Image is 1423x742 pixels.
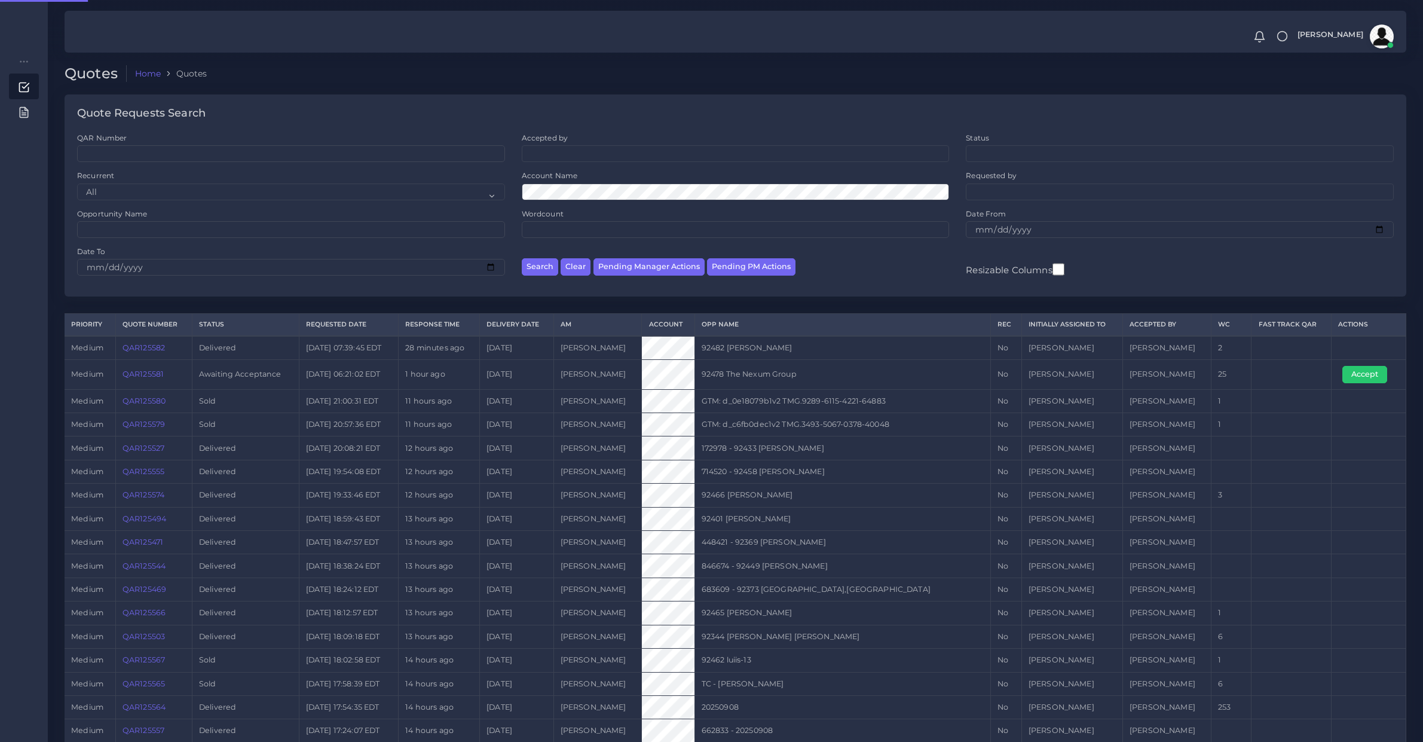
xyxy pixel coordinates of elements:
td: 1 [1211,413,1251,436]
label: QAR Number [77,133,127,143]
span: medium [71,679,103,688]
td: TC - [PERSON_NAME] [694,672,991,695]
label: Date From [966,209,1006,219]
td: [DATE] [479,460,553,483]
label: Resizable Columns [966,262,1064,277]
th: Initially Assigned to [1021,314,1122,336]
a: QAR125555 [123,467,164,476]
th: Actions [1332,314,1406,336]
li: Quotes [161,68,207,80]
td: [PERSON_NAME] [1021,601,1122,625]
td: 14 hours ago [399,649,480,672]
td: 13 hours ago [399,554,480,578]
td: No [991,460,1021,483]
span: [PERSON_NAME] [1297,31,1363,39]
td: [PERSON_NAME] [553,531,642,554]
td: 12 hours ago [399,460,480,483]
td: No [991,389,1021,413]
td: [DATE] 06:21:02 EDT [299,360,399,389]
td: [DATE] [479,336,553,360]
td: [PERSON_NAME] [1021,360,1122,389]
td: 13 hours ago [399,531,480,554]
span: medium [71,585,103,594]
td: 12 hours ago [399,484,480,507]
a: [PERSON_NAME]avatar [1292,25,1398,48]
td: [DATE] [479,601,553,625]
td: Delivered [192,460,299,483]
a: QAR125564 [123,703,166,712]
label: Recurrent [77,170,114,181]
td: [PERSON_NAME] [1122,531,1211,554]
td: Delivered [192,601,299,625]
td: 14 hours ago [399,672,480,695]
td: [PERSON_NAME] [1021,672,1122,695]
td: 12 hours ago [399,436,480,460]
span: medium [71,655,103,664]
td: [DATE] [479,413,553,436]
td: [PERSON_NAME] [1021,649,1122,672]
td: [DATE] 18:09:18 EDT [299,625,399,648]
td: [DATE] 18:12:57 EDT [299,601,399,625]
a: QAR125566 [123,608,166,617]
td: [PERSON_NAME] [1122,436,1211,460]
td: [DATE] 17:58:39 EDT [299,672,399,695]
td: [PERSON_NAME] [553,554,642,578]
label: Status [966,133,989,143]
span: medium [71,420,103,429]
td: [DATE] [479,554,553,578]
td: No [991,625,1021,648]
span: medium [71,490,103,499]
td: 172978 - 92433 [PERSON_NAME] [694,436,991,460]
th: AM [553,314,642,336]
td: [PERSON_NAME] [553,695,642,719]
td: [DATE] [479,649,553,672]
td: [PERSON_NAME] [553,625,642,648]
input: Resizable Columns [1052,262,1064,277]
td: 13 hours ago [399,578,480,601]
td: [PERSON_NAME] [553,649,642,672]
a: QAR125557 [123,726,164,735]
td: Sold [192,389,299,413]
th: Quote Number [115,314,192,336]
td: [PERSON_NAME] [1021,507,1122,530]
td: Delivered [192,436,299,460]
h2: Quotes [65,65,127,83]
td: 92465 [PERSON_NAME] [694,601,991,625]
td: Delivered [192,507,299,530]
td: [DATE] [479,507,553,530]
span: medium [71,561,103,570]
td: [PERSON_NAME] [1122,389,1211,413]
td: No [991,695,1021,719]
td: 92466 [PERSON_NAME] [694,484,991,507]
td: 92478 The Nexum Group [694,360,991,389]
td: No [991,413,1021,436]
th: Opp Name [694,314,991,336]
td: 253 [1211,695,1251,719]
button: Pending PM Actions [707,258,795,276]
span: medium [71,726,103,735]
td: 92482 [PERSON_NAME] [694,336,991,360]
th: Account [642,314,694,336]
a: QAR125574 [123,490,164,499]
td: 6 [1211,625,1251,648]
td: Delivered [192,695,299,719]
td: [PERSON_NAME] [553,460,642,483]
td: [PERSON_NAME] [553,436,642,460]
td: [PERSON_NAME] [1122,360,1211,389]
a: QAR125580 [123,396,166,405]
td: GTM: d_c6fb0dec1v2 TMG.3493-5067-0378-40048 [694,413,991,436]
td: Delivered [192,484,299,507]
td: [DATE] [479,389,553,413]
button: Pending Manager Actions [593,258,705,276]
td: 13 hours ago [399,625,480,648]
td: [PERSON_NAME] [1021,695,1122,719]
td: [PERSON_NAME] [1122,672,1211,695]
td: [PERSON_NAME] [553,601,642,625]
td: [PERSON_NAME] [1021,531,1122,554]
td: 92462 luiis-13 [694,649,991,672]
td: [DATE] 18:24:12 EDT [299,578,399,601]
span: medium [71,370,103,378]
a: QAR125567 [123,655,165,664]
td: 28 minutes ago [399,336,480,360]
span: medium [71,632,103,641]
